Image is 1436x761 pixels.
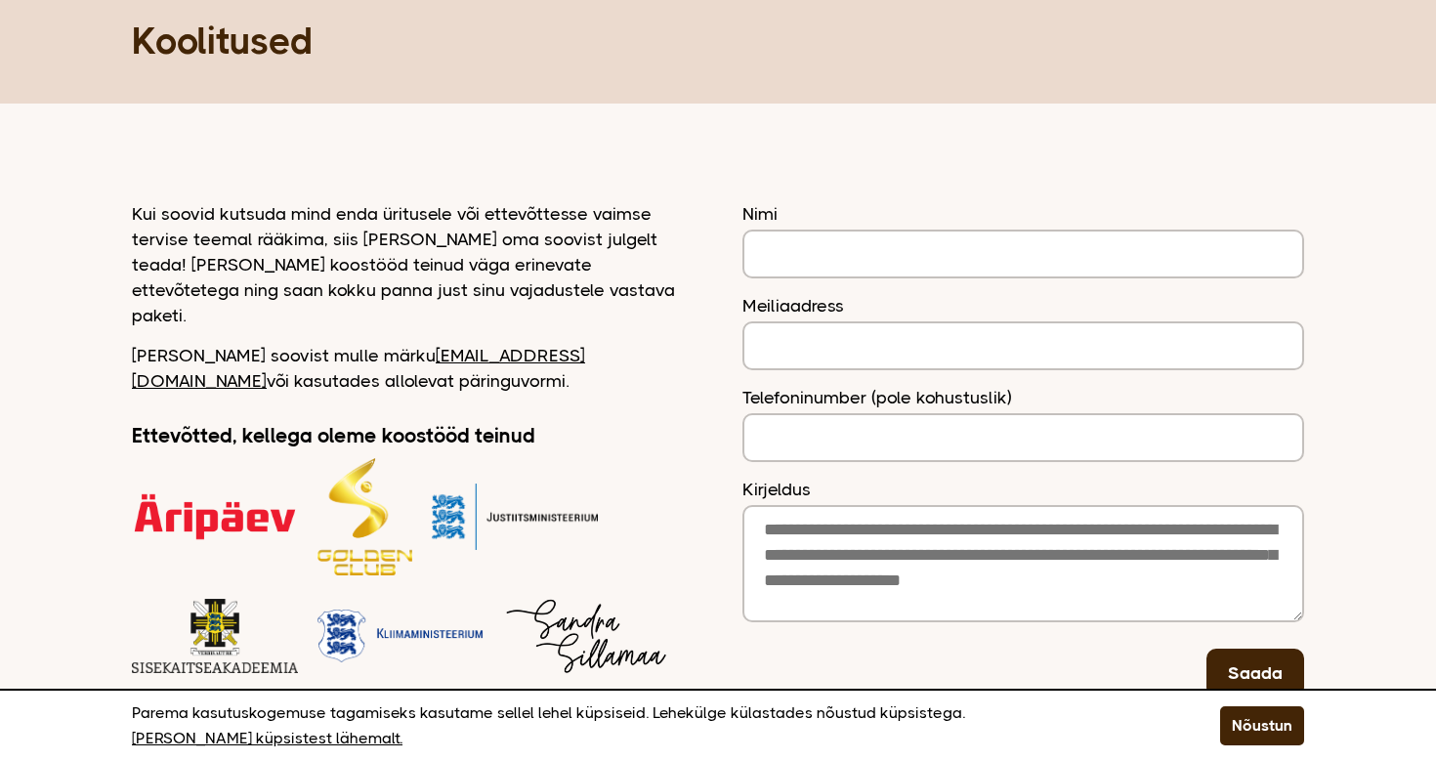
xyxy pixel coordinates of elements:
button: Nõustun [1220,706,1304,745]
label: Kirjeldus [742,477,1304,502]
a: [PERSON_NAME] küpsistest lähemalt. [132,726,402,751]
img: Äripäeva logo [132,458,298,575]
img: Justiitsministeeriumi logo [432,458,598,575]
p: Kui soovid kutsuda mind enda üritusele või ettevõttesse vaimse tervise teemal rääkima, siis [PERS... [132,201,694,328]
img: Golden Club logo [317,458,412,575]
button: Saada [1206,649,1304,698]
img: Sisekaitseakadeemia logo [132,595,298,677]
label: Meiliaadress [742,293,1304,318]
h1: Koolitused [132,18,1304,64]
img: Kliimaministeeriumi logo [503,595,669,677]
label: Nimi [742,201,1304,227]
label: Telefoninumber (pole kohustuslik) [742,385,1304,410]
img: Kliimaministeeriumi logo [317,595,484,677]
h2: Ettevõtted, kellega oleme koostööd teinud [132,423,694,448]
p: Parema kasutuskogemuse tagamiseks kasutame sellel lehel küpsiseid. Lehekülge külastades nõustud k... [132,700,1171,751]
p: [PERSON_NAME] soovist mulle märku või kasutades allolevat päringuvormi. [132,343,694,394]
